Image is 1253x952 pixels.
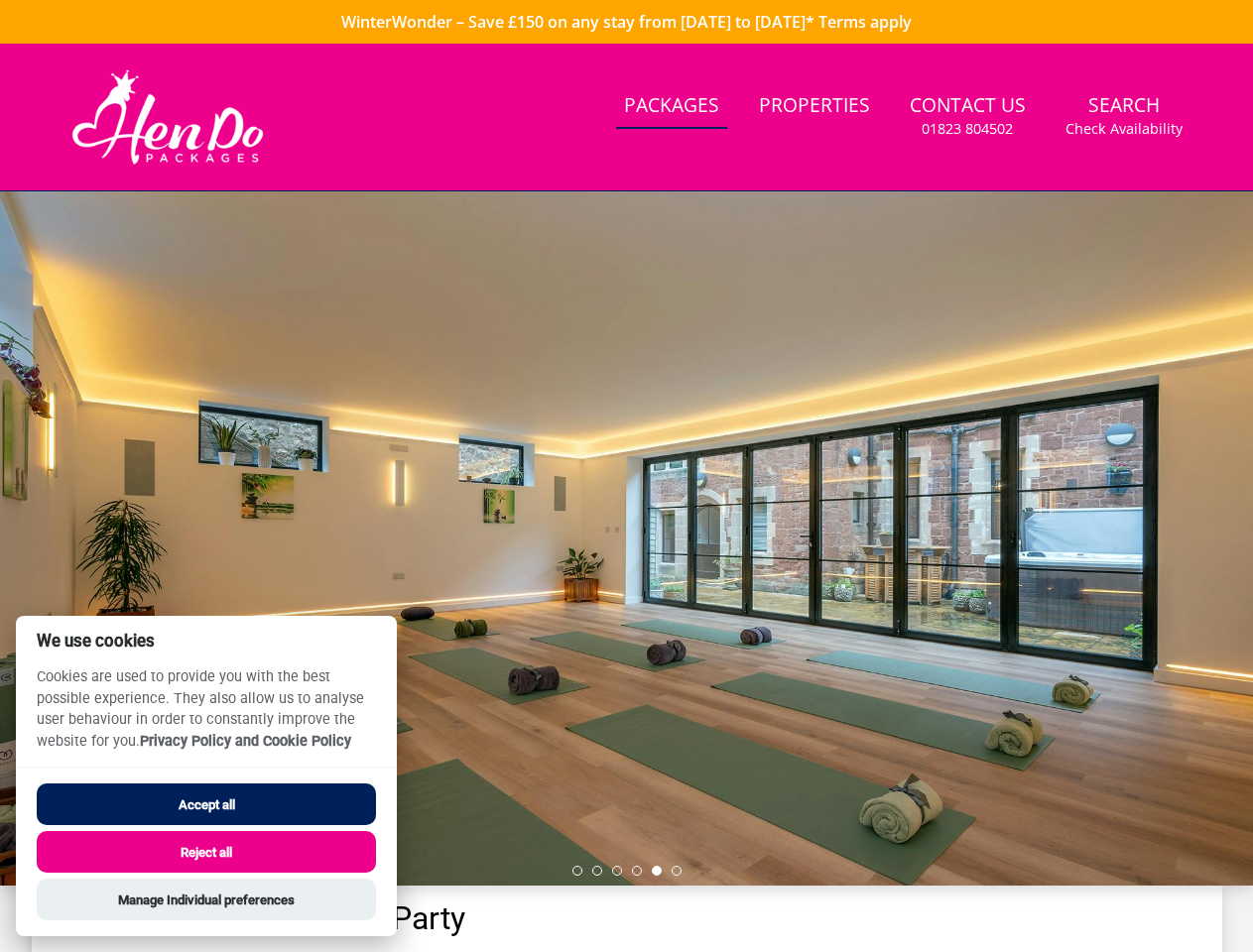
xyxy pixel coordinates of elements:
small: Check Availability [1065,119,1183,139]
a: Properties [751,84,878,129]
h1: Packages for your Hen Party [63,901,1190,936]
h2: We use cookies [16,632,397,651]
p: Cookies are used to provide you with the best possible experience. They also allow us to analyse ... [16,666,397,767]
a: Packages [616,84,727,129]
small: 01823 804502 [922,119,1013,139]
a: Privacy Policy and Cookie Policy [140,733,351,750]
img: Hen Do Packages [63,67,273,167]
a: Contact Us01823 804502 [902,84,1034,149]
a: SearchCheck Availability [1058,84,1190,149]
button: Reject all [37,831,376,873]
button: Accept all [37,783,376,825]
button: Manage Individual preferences [37,879,376,920]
